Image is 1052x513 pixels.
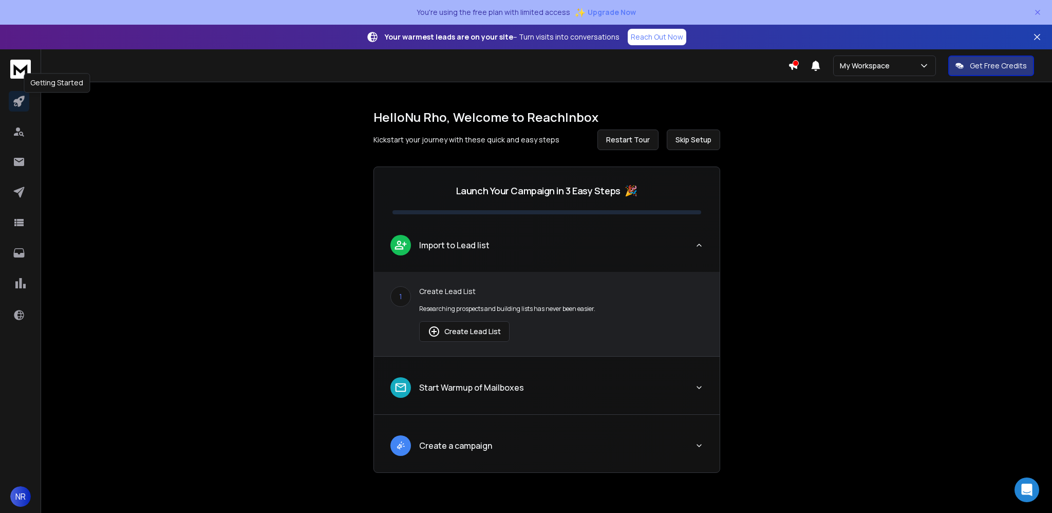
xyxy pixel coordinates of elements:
div: leadImport to Lead list [374,272,720,356]
img: logo [10,60,31,79]
button: leadStart Warmup of Mailboxes [374,369,720,414]
button: Restart Tour [597,130,659,150]
span: ✨ [574,5,586,20]
img: lead [394,439,407,452]
button: Create Lead List [419,321,510,342]
button: Get Free Credits [948,56,1034,76]
img: lead [428,325,440,338]
button: NR [10,486,31,507]
p: Researching prospects and building lists has never been easier. [419,305,703,313]
p: Import to Lead list [419,239,490,251]
p: Start Warmup of Mailboxes [419,381,524,394]
a: Reach Out Now [628,29,686,45]
button: Skip Setup [667,130,720,150]
p: Create Lead List [419,286,703,297]
strong: Your warmest leads are on your site [385,32,513,42]
div: Getting Started [24,73,90,93]
span: 🎉 [625,184,637,198]
h1: Hello Nu Rho , Welcome to ReachInbox [373,109,720,125]
div: 1 [390,286,411,307]
div: Open Intercom Messenger [1015,478,1039,502]
p: – Turn visits into conversations [385,32,619,42]
button: leadImport to Lead list [374,227,720,272]
button: ✨Upgrade Now [574,2,636,23]
button: leadCreate a campaign [374,427,720,472]
p: Get Free Credits [970,61,1027,71]
p: Create a campaign [419,439,492,452]
img: lead [394,239,407,251]
p: Kickstart your journey with these quick and easy steps [373,135,559,145]
p: My Workspace [840,61,894,71]
p: Reach Out Now [631,32,683,42]
span: Upgrade Now [588,7,636,17]
img: lead [394,381,407,394]
p: Launch Your Campaign in 3 Easy Steps [456,184,621,198]
p: You're using the free plan with limited access [417,7,570,17]
span: Skip Setup [675,135,711,145]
